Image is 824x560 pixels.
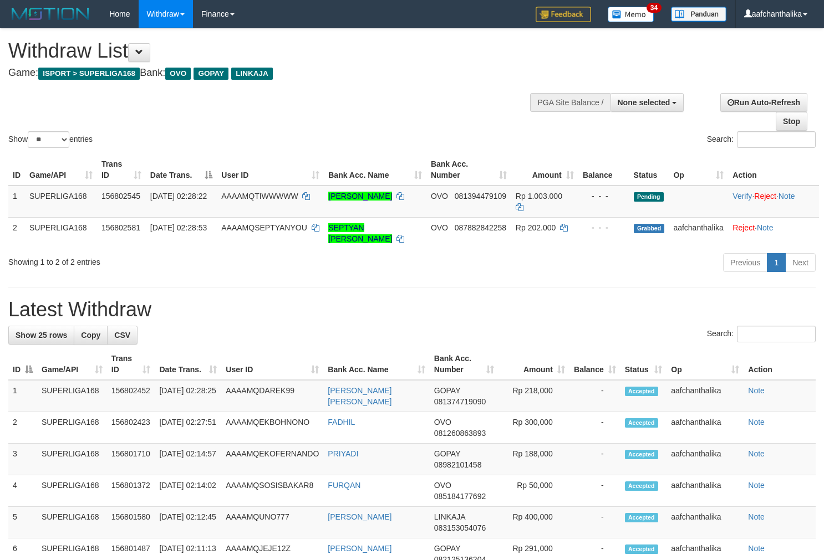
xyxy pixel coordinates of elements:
[767,253,786,272] a: 1
[569,348,620,380] th: Balance: activate to sort column ascending
[608,7,654,22] img: Button%20Memo.svg
[748,449,765,458] a: Note
[8,252,335,268] div: Showing 1 to 2 of 2 entries
[221,475,323,507] td: AAAAMQSOSISBAKAR8
[723,253,767,272] a: Previous
[629,154,669,186] th: Status
[28,131,69,148] select: Showentries
[434,460,482,469] span: Copy 08982101458 to clipboard
[728,186,819,218] td: · ·
[37,507,107,538] td: SUPERLIGA168
[155,444,221,475] td: [DATE] 02:14:57
[107,444,155,475] td: 156801710
[748,418,765,427] a: Note
[667,475,744,507] td: aafchanthalika
[8,348,37,380] th: ID: activate to sort column descending
[625,544,658,554] span: Accepted
[748,481,765,490] a: Note
[737,131,816,148] input: Search:
[620,348,667,380] th: Status: activate to sort column ascending
[728,154,819,186] th: Action
[25,186,97,218] td: SUPERLIGA168
[434,449,460,458] span: GOPAY
[728,217,819,249] td: ·
[16,331,67,340] span: Show 25 rows
[434,492,486,501] span: Copy 085184177692 to clipboard
[8,154,25,186] th: ID
[221,380,323,412] td: AAAAMQDAREK99
[748,386,765,395] a: Note
[434,523,486,532] span: Copy 083153054076 to clipboard
[720,93,807,112] a: Run Auto-Refresh
[647,3,662,13] span: 34
[221,192,298,201] span: AAAAMQTIWWWWW
[107,507,155,538] td: 156801580
[37,475,107,507] td: SUPERLIGA168
[25,154,97,186] th: Game/API: activate to sort column ascending
[221,412,323,444] td: AAAAMQEKBOHNONO
[430,348,499,380] th: Bank Acc. Number: activate to sort column ascending
[569,412,620,444] td: -
[499,444,569,475] td: Rp 188,000
[625,418,658,428] span: Accepted
[785,253,816,272] a: Next
[779,192,795,201] a: Note
[81,331,100,340] span: Copy
[669,154,728,186] th: Op: activate to sort column ascending
[748,544,765,553] a: Note
[434,429,486,438] span: Copy 081260863893 to clipboard
[583,191,625,202] div: - - -
[231,68,273,80] span: LINKAJA
[8,131,93,148] label: Show entries
[511,154,578,186] th: Amount: activate to sort column ascending
[8,412,37,444] td: 2
[669,217,728,249] td: aafchanthalika
[434,418,451,427] span: OVO
[625,513,658,522] span: Accepted
[569,444,620,475] td: -
[37,444,107,475] td: SUPERLIGA168
[499,507,569,538] td: Rp 400,000
[634,224,665,233] span: Grabbed
[107,326,138,345] a: CSV
[434,544,460,553] span: GOPAY
[733,192,752,201] a: Verify
[155,507,221,538] td: [DATE] 02:12:45
[328,418,355,427] a: FADHIL
[8,40,538,62] h1: Withdraw List
[37,348,107,380] th: Game/API: activate to sort column ascending
[434,512,465,521] span: LINKAJA
[536,7,591,22] img: Feedback.jpg
[583,222,625,233] div: - - -
[324,154,426,186] th: Bank Acc. Name: activate to sort column ascending
[8,299,816,321] h1: Latest Withdraw
[625,481,658,491] span: Accepted
[431,223,448,232] span: OVO
[8,380,37,412] td: 1
[499,348,569,380] th: Amount: activate to sort column ascending
[328,512,391,521] a: [PERSON_NAME]
[434,386,460,395] span: GOPAY
[776,112,807,131] a: Stop
[667,348,744,380] th: Op: activate to sort column ascending
[221,444,323,475] td: AAAAMQEKOFERNANDO
[434,397,486,406] span: Copy 081374719090 to clipboard
[107,475,155,507] td: 156801372
[8,186,25,218] td: 1
[667,380,744,412] td: aafchanthalika
[625,387,658,396] span: Accepted
[8,444,37,475] td: 3
[155,380,221,412] td: [DATE] 02:28:25
[8,475,37,507] td: 4
[8,68,538,79] h4: Game: Bank:
[165,68,191,80] span: OVO
[221,348,323,380] th: User ID: activate to sort column ascending
[634,192,664,202] span: Pending
[426,154,511,186] th: Bank Acc. Number: activate to sort column ascending
[217,154,324,186] th: User ID: activate to sort column ascending
[611,93,684,112] button: None selected
[455,192,506,201] span: Copy 081394479109 to clipboard
[37,380,107,412] td: SUPERLIGA168
[8,217,25,249] td: 2
[328,386,391,406] a: [PERSON_NAME] [PERSON_NAME]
